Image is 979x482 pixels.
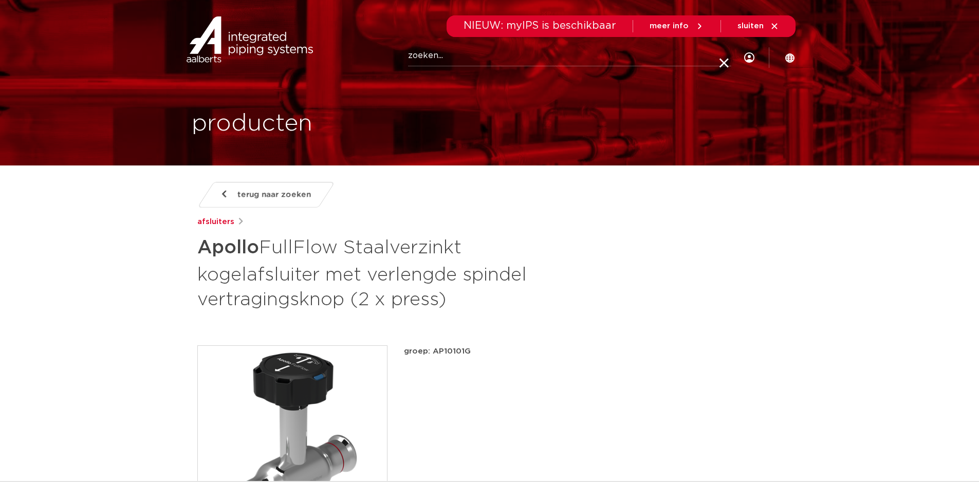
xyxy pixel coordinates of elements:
a: sluiten [737,22,779,31]
a: meer info [650,22,704,31]
p: groep: AP10101G [404,345,782,358]
strong: Apollo [197,238,259,257]
span: terug naar zoeken [237,187,311,203]
a: terug naar zoeken [197,182,335,208]
div: my IPS [744,37,754,79]
span: NIEUW: myIPS is beschikbaar [464,21,616,31]
input: zoeken... [408,46,731,66]
a: afsluiters [197,216,234,228]
h1: FullFlow Staalverzinkt kogelafsluiter met verlengde spindel vertragingsknop (2 x press) [197,232,583,312]
h1: producten [192,107,312,140]
span: sluiten [737,22,764,30]
span: meer info [650,22,689,30]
